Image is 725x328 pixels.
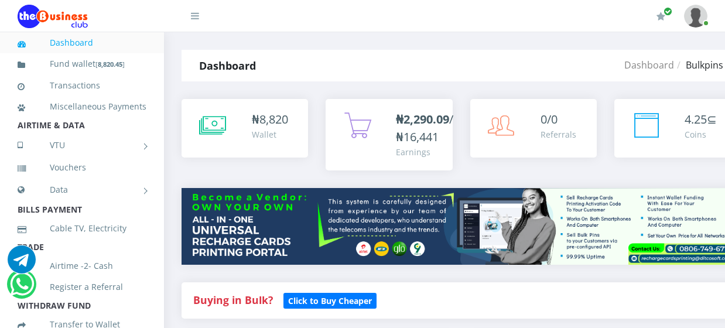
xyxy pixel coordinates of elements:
[259,111,288,127] span: 8,820
[664,7,672,16] span: Renew/Upgrade Subscription
[685,128,717,141] div: Coins
[396,146,453,158] div: Earnings
[283,293,377,307] a: Click to Buy Cheaper
[98,60,122,69] b: 8,820.45
[18,50,146,78] a: Fund wallet[8,820.45]
[95,60,125,69] small: [ ]
[685,111,717,128] div: ⊆
[684,5,707,28] img: User
[18,175,146,204] a: Data
[288,295,372,306] b: Click to Buy Cheaper
[18,131,146,160] a: VTU
[18,5,88,28] img: Logo
[541,128,576,141] div: Referrals
[656,12,665,21] i: Renew/Upgrade Subscription
[624,59,674,71] a: Dashboard
[199,59,256,73] strong: Dashboard
[396,111,449,127] b: ₦2,290.09
[252,111,288,128] div: ₦
[674,58,723,72] li: Bulkpins
[18,29,146,56] a: Dashboard
[10,279,34,298] a: Chat for support
[182,99,308,158] a: ₦8,820 Wallet
[18,215,146,242] a: Cable TV, Electricity
[470,99,597,158] a: 0/0 Referrals
[252,128,288,141] div: Wallet
[685,111,707,127] span: 4.25
[396,111,453,145] span: /₦16,441
[193,293,273,307] strong: Buying in Bulk?
[18,72,146,99] a: Transactions
[326,99,452,170] a: ₦2,290.09/₦16,441 Earnings
[18,274,146,300] a: Register a Referral
[18,93,146,120] a: Miscellaneous Payments
[18,252,146,279] a: Airtime -2- Cash
[8,254,36,274] a: Chat for support
[18,154,146,181] a: Vouchers
[541,111,558,127] span: 0/0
